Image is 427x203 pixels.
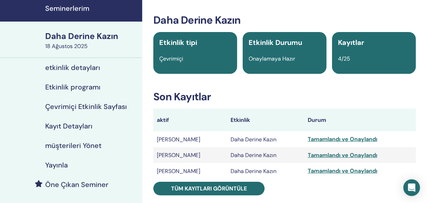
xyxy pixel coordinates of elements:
font: Daha Derine Kazın [153,13,241,27]
a: Daha Derine Kazın18 Ağustos 2025 [41,30,142,50]
font: Daha Derine Kazın [231,167,276,175]
font: Daha Derine Kazın [231,151,276,159]
font: Çevrimiçi [159,55,183,62]
font: Son Kayıtlar [153,90,211,103]
font: Daha Derine Kazın [231,136,276,143]
font: 4/25 [338,55,350,62]
font: Etkinlik [231,116,250,124]
font: Kayıt Detayları [45,122,92,131]
font: etkinlik detayları [45,63,100,72]
font: [PERSON_NAME] [157,151,200,159]
font: Etkinlik tipi [159,38,197,47]
font: Kayıtlar [338,38,364,47]
font: Tamamlandı ve Onaylandı [308,151,377,159]
font: Onaylamaya Hazır [249,55,295,62]
font: Yayınla [45,161,68,170]
font: 18 Ağustos 2025 [45,42,88,50]
font: Tamamlandı ve Onaylandı [308,167,377,174]
font: Etkinlik Durumu [249,38,302,47]
font: Çevrimiçi Etkinlik Sayfası [45,102,127,111]
font: [PERSON_NAME] [157,136,200,143]
font: Öne Çıkan Seminer [45,180,108,189]
font: Tamamlandı ve Onaylandı [308,135,377,143]
font: aktif [157,116,169,124]
font: Seminerlerim [45,4,89,13]
font: müşterileri Yönet [45,141,102,150]
font: Tüm kayıtları görüntüle [171,185,247,192]
font: Daha Derine Kazın [45,31,118,41]
div: Intercom Messenger'ı açın [403,179,420,196]
font: Etkinlik programı [45,83,100,92]
font: [PERSON_NAME] [157,167,200,175]
a: Tüm kayıtları görüntüle [153,182,265,195]
font: Durum [308,116,326,124]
